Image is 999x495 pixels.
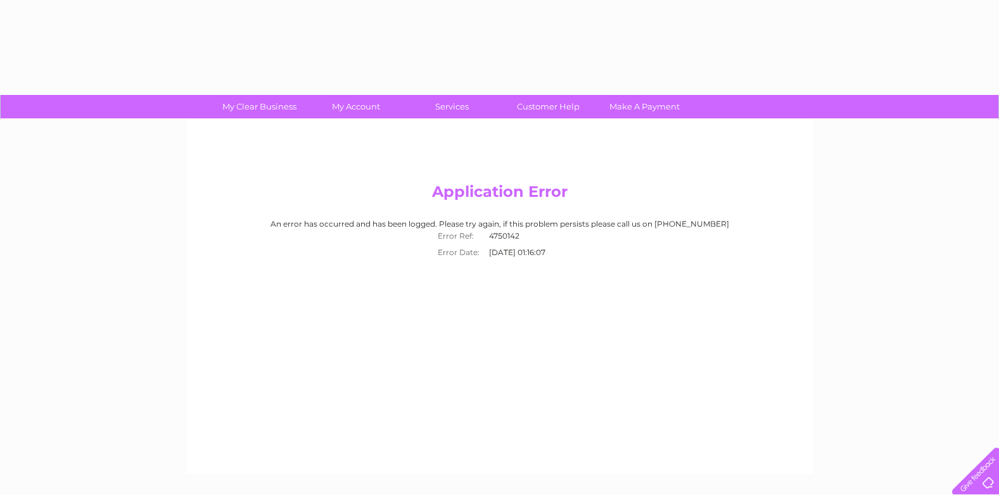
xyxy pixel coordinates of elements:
a: Services [400,95,504,118]
a: My Clear Business [207,95,312,118]
a: My Account [303,95,408,118]
th: Error Ref: [431,228,486,244]
a: Customer Help [496,95,601,118]
a: Make A Payment [592,95,697,118]
div: An error has occurred and has been logged. Please try again, if this problem persists please call... [198,220,801,261]
th: Error Date: [431,244,486,261]
td: 4750142 [486,228,568,244]
h2: Application Error [198,183,801,207]
td: [DATE] 01:16:07 [486,244,568,261]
